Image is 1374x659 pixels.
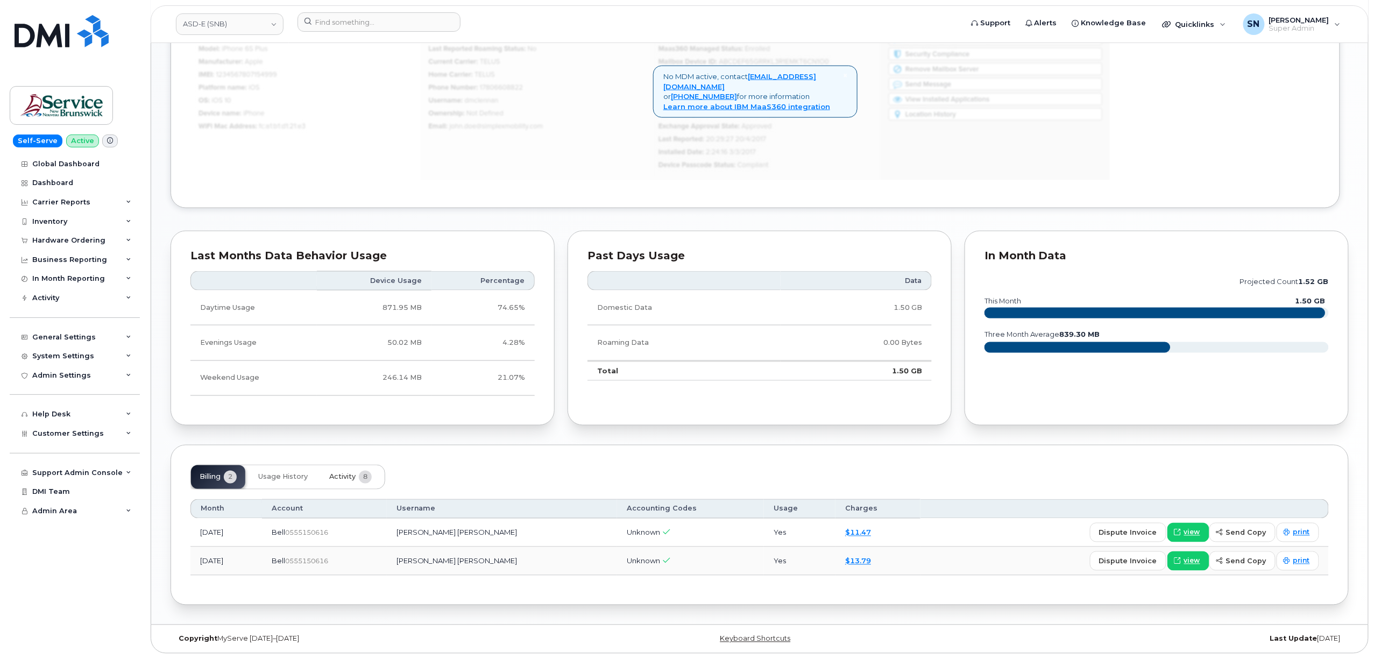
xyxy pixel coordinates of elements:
[984,330,1100,338] text: three month average
[587,290,781,325] td: Domestic Data
[1167,551,1209,571] a: view
[1155,13,1234,35] div: Quicklinks
[317,325,431,360] td: 50.02 MB
[1090,551,1166,571] button: dispute invoice
[1018,12,1065,34] a: Alerts
[1240,278,1329,286] text: projected count
[387,547,618,576] td: [PERSON_NAME] [PERSON_NAME]
[781,271,932,290] th: Data
[764,547,835,576] td: Yes
[1277,523,1319,542] a: print
[781,361,932,381] td: 1.50 GB
[1248,18,1260,31] span: SN
[671,92,737,101] a: [PHONE_NUMBER]
[663,72,816,91] a: [EMAIL_ADDRESS][DOMAIN_NAME]
[176,13,284,35] a: ASD-E (SNB)
[1236,13,1348,35] div: Sabrina Nguyen
[653,66,858,117] div: No MDM active, contact or for more information
[781,325,932,360] td: 0.00 Bytes
[262,499,387,519] th: Account
[190,290,317,325] td: Daytime Usage
[431,271,535,290] th: Percentage
[984,297,1021,305] text: this month
[387,499,618,519] th: Username
[764,519,835,547] td: Yes
[285,529,328,537] span: 0555150616
[190,325,535,360] tr: Weekdays from 6:00pm to 8:00am
[1209,523,1276,542] button: send copy
[1175,20,1215,29] span: Quicklinks
[171,635,563,643] div: MyServe [DATE]–[DATE]
[835,499,920,519] th: Charges
[317,290,431,325] td: 871.95 MB
[980,18,1010,29] span: Support
[1295,297,1326,305] text: 1.50 GB
[272,557,285,565] span: Bell
[1269,24,1329,33] span: Super Admin
[190,361,535,396] tr: Friday from 6:00pm to Monday 8:00am
[1299,278,1329,286] tspan: 1.52 GB
[1099,556,1157,566] span: dispute invoice
[431,361,535,396] td: 21.07%
[843,70,847,80] span: ×
[329,473,356,481] span: Activity
[1081,18,1146,29] span: Knowledge Base
[781,290,932,325] td: 1.50 GB
[956,635,1349,643] div: [DATE]
[190,547,262,576] td: [DATE]
[1270,635,1318,643] strong: Last Update
[298,12,461,32] input: Find something...
[431,325,535,360] td: 4.28%
[285,557,328,565] span: 0555150616
[587,325,781,360] td: Roaming Data
[190,519,262,547] td: [DATE]
[1184,556,1200,566] span: view
[843,72,847,80] a: Close
[190,251,535,261] div: Last Months Data Behavior Usage
[431,290,535,325] td: 74.65%
[190,325,317,360] td: Evenings Usage
[272,528,285,537] span: Bell
[985,251,1329,261] div: In Month Data
[587,251,932,261] div: Past Days Usage
[617,499,764,519] th: Accounting Codes
[1184,528,1200,537] span: view
[317,271,431,290] th: Device Usage
[359,471,372,484] span: 8
[317,361,431,396] td: 246.14 MB
[627,528,660,537] span: Unknown
[1099,528,1157,538] span: dispute invoice
[179,635,217,643] strong: Copyright
[1277,551,1319,571] a: print
[1226,528,1266,538] span: send copy
[1065,12,1154,34] a: Knowledge Base
[845,557,871,565] a: $13.79
[587,361,781,381] td: Total
[845,528,871,537] a: $11.47
[1060,330,1100,338] tspan: 839.30 MB
[1209,551,1276,571] button: send copy
[720,635,791,643] a: Keyboard Shortcuts
[387,519,618,547] td: [PERSON_NAME] [PERSON_NAME]
[190,499,262,519] th: Month
[764,499,835,519] th: Usage
[1293,528,1310,537] span: print
[964,12,1018,34] a: Support
[627,557,660,565] span: Unknown
[258,473,308,481] span: Usage History
[1269,16,1329,24] span: [PERSON_NAME]
[1167,523,1209,542] a: view
[1035,18,1057,29] span: Alerts
[1090,523,1166,542] button: dispute invoice
[1293,556,1310,566] span: print
[663,102,830,111] a: Learn more about IBM MaaS360 integration
[1226,556,1266,566] span: send copy
[190,361,317,396] td: Weekend Usage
